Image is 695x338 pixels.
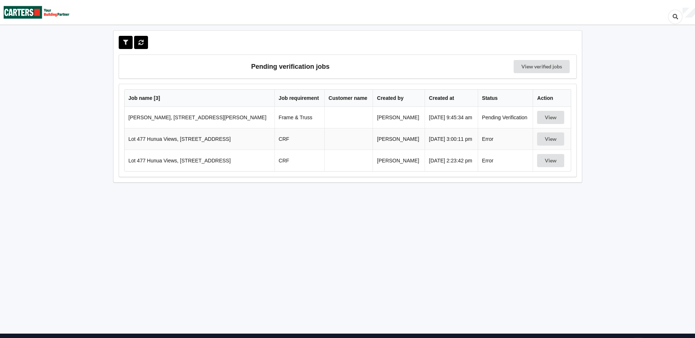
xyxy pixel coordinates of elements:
img: Carters [4,0,70,24]
td: [DATE] 9:45:34 am [425,107,478,128]
th: Created by [373,90,425,107]
h3: Pending verification jobs [124,60,457,73]
button: View [537,154,564,167]
td: Pending Verification [478,107,533,128]
button: View [537,111,564,124]
td: [PERSON_NAME] [373,150,425,171]
td: [PERSON_NAME] [373,107,425,128]
td: Frame & Truss [274,107,324,128]
td: Error [478,128,533,150]
td: [PERSON_NAME], [STREET_ADDRESS][PERSON_NAME] [125,107,274,128]
th: Job requirement [274,90,324,107]
button: View [537,132,564,146]
a: View verified jobs [514,60,570,73]
a: View [537,158,566,164]
td: CRF [274,128,324,150]
div: User Profile [683,8,695,18]
th: Customer name [324,90,373,107]
td: Lot 477 Hunua Views, [STREET_ADDRESS] [125,150,274,171]
td: Error [478,150,533,171]
a: View [537,114,566,120]
td: [DATE] 3:00:11 pm [425,128,478,150]
td: [PERSON_NAME] [373,128,425,150]
th: Action [533,90,570,107]
td: [DATE] 2:23:42 pm [425,150,478,171]
td: Lot 477 Hunua Views, [STREET_ADDRESS] [125,128,274,150]
th: Created at [425,90,478,107]
td: CRF [274,150,324,171]
th: Job name [ 3 ] [125,90,274,107]
th: Status [478,90,533,107]
a: View [537,136,566,142]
